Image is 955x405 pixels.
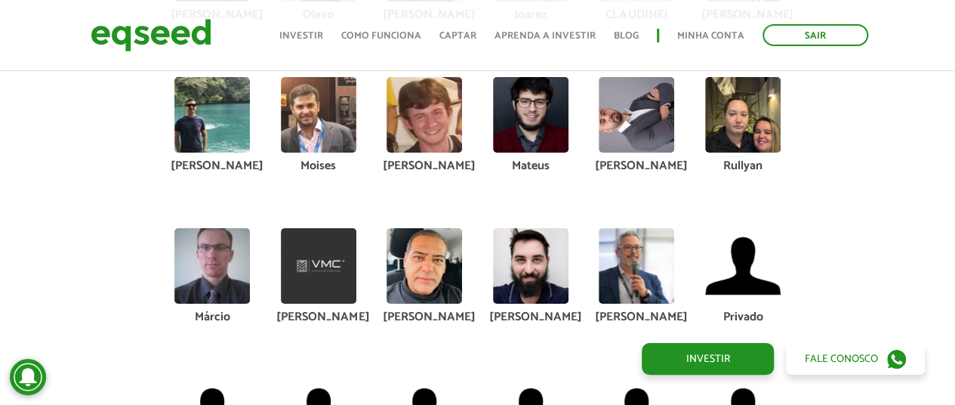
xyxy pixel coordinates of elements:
img: picture-61607-1560438405.jpg [493,77,568,153]
img: picture-49921-1527277764.jpg [174,228,250,304]
div: Moises [276,160,360,172]
img: picture-127253-1741784569.jpg [493,228,568,304]
a: Minha conta [677,31,744,41]
div: Rullyan [701,160,785,172]
div: [PERSON_NAME] [595,311,679,323]
div: [PERSON_NAME] [383,160,467,172]
img: picture-112313-1743624016.jpg [599,228,674,304]
a: Aprenda a investir [494,31,596,41]
a: Investir [642,343,774,375]
div: [PERSON_NAME] [276,311,360,323]
div: Mateus [488,160,572,172]
div: Privado [701,311,785,323]
div: [PERSON_NAME] [488,311,572,323]
div: [PERSON_NAME] [595,160,679,172]
a: Blog [614,31,639,41]
img: default-user.png [705,228,781,304]
img: picture-64201-1566554857.jpg [387,77,462,153]
img: picture-48702-1526493360.jpg [174,77,250,153]
img: picture-131364-1755900289.jpg [705,77,781,153]
div: Márcio [171,311,254,323]
a: Como funciona [341,31,421,41]
a: Investir [279,31,323,41]
img: picture-119094-1756486266.jpg [599,77,674,153]
img: EqSeed [91,15,211,55]
img: picture-110967-1726002930.jpg [387,228,462,304]
div: [PERSON_NAME] [383,311,467,323]
a: Sair [762,24,868,46]
div: [PERSON_NAME] [171,160,254,172]
img: picture-73573-1611603096.jpg [281,77,356,153]
a: Captar [439,31,476,41]
a: Fale conosco [786,343,925,375]
img: picture-100036-1732821753.png [281,228,356,304]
